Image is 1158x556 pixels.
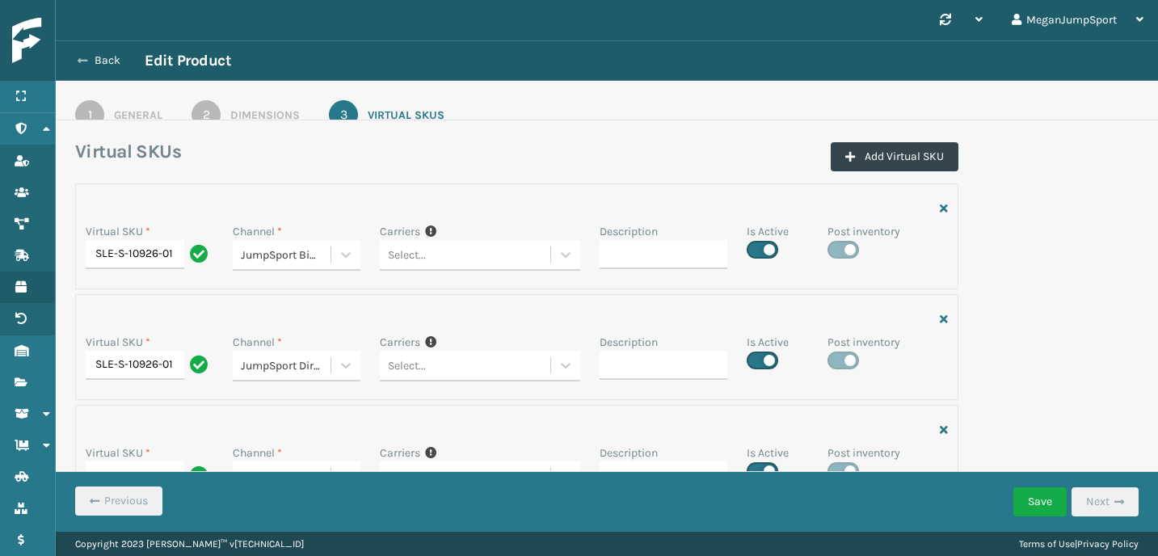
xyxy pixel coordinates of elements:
h3: Virtual SKUs [75,140,181,164]
label: Post inventory [827,334,900,351]
label: Virtual SKU [86,334,150,351]
img: logo [12,18,158,64]
button: Previous [75,486,162,516]
div: JumpSport Direct [241,357,332,374]
button: Next [1072,487,1139,516]
label: Is Active [747,223,789,240]
label: Channel [233,334,282,351]
label: Channel [233,223,282,240]
div: JumpSport BigCommerce [241,246,332,263]
label: Carriers [380,334,420,351]
div: Select... [388,468,426,485]
a: Terms of Use [1019,538,1075,550]
div: JumpSport Shopify [241,468,332,485]
button: Save [1013,487,1067,516]
label: Description [600,223,658,240]
label: Virtual SKU [86,223,150,240]
a: Privacy Policy [1077,538,1139,550]
label: Carriers [380,223,420,240]
label: Description [600,334,658,351]
label: Virtual SKU [86,444,150,461]
div: Select... [388,246,426,263]
label: Channel [233,444,282,461]
div: 1 [75,100,104,129]
p: Copyright 2023 [PERSON_NAME]™ v [TECHNICAL_ID] [75,532,304,556]
label: Is Active [747,444,789,461]
div: | [1019,532,1139,556]
label: Description [600,444,658,461]
button: Back [70,53,145,68]
label: Post inventory [827,223,900,240]
h3: Edit Product [145,51,231,70]
div: Virtual SKUs [368,107,444,124]
div: Dimensions [230,107,300,124]
div: 2 [192,100,221,129]
label: Is Active [747,334,789,351]
div: Select... [388,357,426,374]
label: Carriers [380,444,420,461]
div: 3 [329,100,358,129]
label: Post inventory [827,444,900,461]
div: General [114,107,162,124]
button: Add Virtual SKU [831,142,958,171]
